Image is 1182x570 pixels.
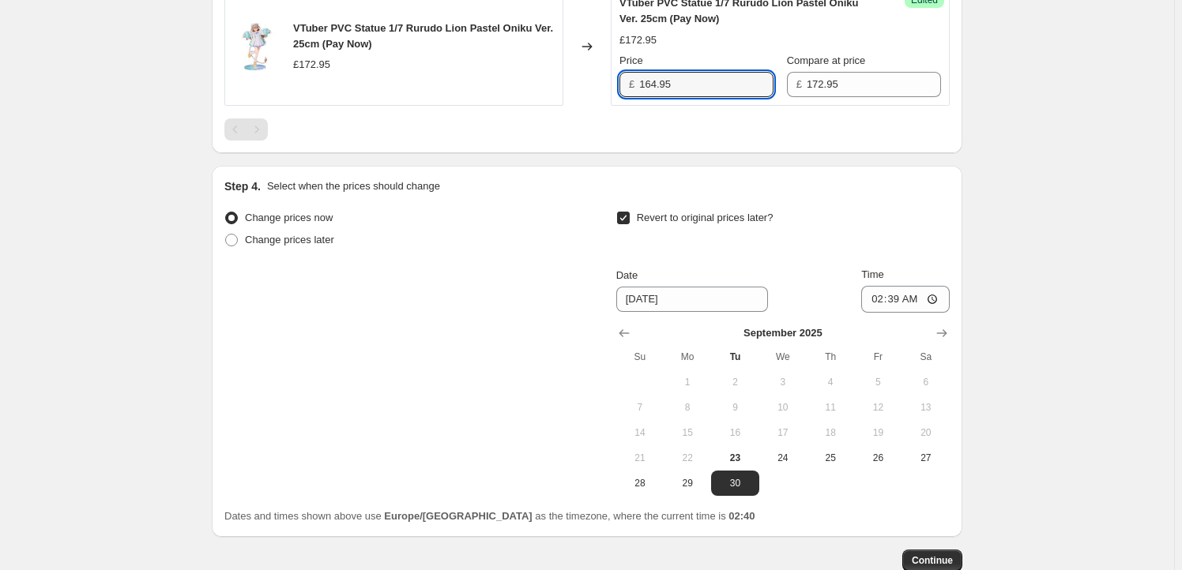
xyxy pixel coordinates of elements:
[796,78,802,90] span: £
[766,376,800,388] span: 3
[860,351,895,363] span: Fr
[909,401,943,414] span: 13
[902,395,950,420] button: Saturday September 13 2025
[293,22,553,50] span: VTuber PVC Statue 1/7 Rurudo Lion Pastel Oniku Ver. 25cm (Pay Now)
[711,344,759,369] th: Tuesday
[711,420,759,445] button: Tuesday September 16 2025
[902,420,950,445] button: Saturday September 20 2025
[717,452,752,464] span: 23
[813,401,848,414] span: 11
[759,445,807,471] button: Wednesday September 24 2025
[616,269,638,281] span: Date
[711,395,759,420] button: Tuesday September 9 2025
[807,445,854,471] button: Thursday September 25 2025
[664,420,711,445] button: Monday September 15 2025
[245,212,333,223] span: Change prices now
[902,344,950,369] th: Saturday
[854,445,902,471] button: Friday September 26 2025
[854,369,902,395] button: Friday September 5 2025
[813,452,848,464] span: 25
[909,452,943,464] span: 27
[267,178,440,194] p: Select when the prices should change
[807,420,854,445] button: Thursday September 18 2025
[711,471,759,496] button: Tuesday September 30 2025
[613,322,635,344] button: Show previous month, August 2025
[670,401,705,414] span: 8
[623,477,657,489] span: 28
[623,401,657,414] span: 7
[664,445,711,471] button: Monday September 22 2025
[717,401,752,414] span: 9
[616,344,664,369] th: Sunday
[931,322,953,344] button: Show next month, October 2025
[670,376,705,388] span: 1
[717,376,752,388] span: 2
[616,471,664,496] button: Sunday September 28 2025
[623,452,657,464] span: 21
[766,351,800,363] span: We
[711,369,759,395] button: Tuesday September 2 2025
[717,426,752,439] span: 16
[860,376,895,388] span: 5
[759,344,807,369] th: Wednesday
[224,510,755,522] span: Dates and times shown above use as the timezone, where the current time is
[670,477,705,489] span: 29
[860,426,895,439] span: 19
[616,420,664,445] button: Sunday September 14 2025
[717,477,752,489] span: 30
[759,395,807,420] button: Wednesday September 10 2025
[629,78,634,90] span: £
[670,452,705,464] span: 22
[293,58,330,70] span: £172.95
[664,395,711,420] button: Monday September 8 2025
[711,445,759,471] button: Today Tuesday September 23 2025
[861,268,883,280] span: Time
[759,420,807,445] button: Wednesday September 17 2025
[909,376,943,388] span: 6
[909,351,943,363] span: Sa
[807,344,854,369] th: Thursday
[616,287,768,312] input: 9/23/2025
[854,420,902,445] button: Friday September 19 2025
[623,426,657,439] span: 14
[766,426,800,439] span: 17
[224,118,268,141] nav: Pagination
[384,510,532,522] b: Europe/[GEOGRAPHIC_DATA]
[619,54,643,66] span: Price
[766,452,800,464] span: 24
[854,344,902,369] th: Friday
[854,395,902,420] button: Friday September 12 2025
[717,351,752,363] span: Tu
[224,178,261,194] h2: Step 4.
[766,401,800,414] span: 10
[860,401,895,414] span: 12
[245,234,334,246] span: Change prices later
[616,395,664,420] button: Sunday September 7 2025
[807,369,854,395] button: Thursday September 4 2025
[813,376,848,388] span: 4
[233,23,280,70] img: VTuber-PVC-Statue-1-7-Rurudo-Lion-Pastel-Oniku-Ver-0_80x.jpg
[728,510,755,522] b: 02:40
[909,426,943,439] span: 20
[619,34,657,46] span: £172.95
[664,471,711,496] button: Monday September 29 2025
[912,554,953,567] span: Continue
[902,445,950,471] button: Saturday September 27 2025
[664,344,711,369] th: Monday
[787,54,866,66] span: Compare at price
[902,369,950,395] button: Saturday September 6 2025
[623,351,657,363] span: Su
[807,395,854,420] button: Thursday September 11 2025
[664,369,711,395] button: Monday September 1 2025
[616,445,664,471] button: Sunday September 21 2025
[670,351,705,363] span: Mo
[759,369,807,395] button: Wednesday September 3 2025
[861,286,950,313] input: 12:00
[813,426,848,439] span: 18
[860,452,895,464] span: 26
[637,212,774,223] span: Revert to original prices later?
[670,426,705,439] span: 15
[813,351,848,363] span: Th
